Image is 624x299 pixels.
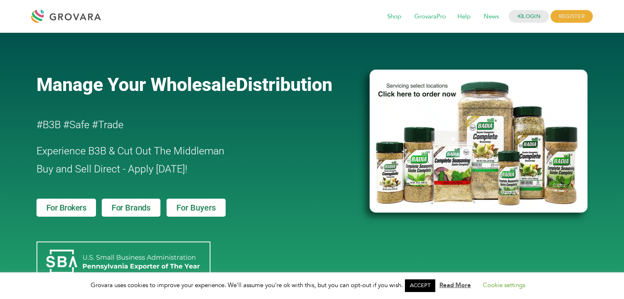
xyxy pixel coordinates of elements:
[46,204,87,212] span: For Brokers
[439,281,471,289] a: Read More
[509,10,549,23] a: LOGIN
[405,279,435,292] a: ACCEPT
[382,9,407,25] span: Shop
[551,10,593,23] span: REGISTER
[102,199,160,217] a: For Brands
[409,12,452,21] a: GrovaraPro
[37,163,187,175] span: Buy and Sell Direct - Apply [DATE]!
[37,74,236,95] span: Manage Your Wholesale
[176,204,216,212] span: For Buyers
[37,74,357,95] a: Manage Your WholesaleDistribution
[478,9,505,25] span: News
[112,204,151,212] span: For Brands
[452,9,476,25] span: Help
[452,12,476,21] a: Help
[409,9,452,25] span: GrovaraPro
[382,12,407,21] a: Shop
[483,281,525,289] a: Cookie settings
[478,12,505,21] a: News
[91,281,533,289] span: Grovara uses cookies to improve your experience. We'll assume you're ok with this, but you can op...
[167,199,226,217] a: For Buyers
[37,199,96,217] a: For Brokers
[37,116,323,134] h2: #B3B #Safe #Trade
[37,145,224,157] span: Experience B3B & Cut Out The Middleman
[236,74,332,95] span: Distribution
